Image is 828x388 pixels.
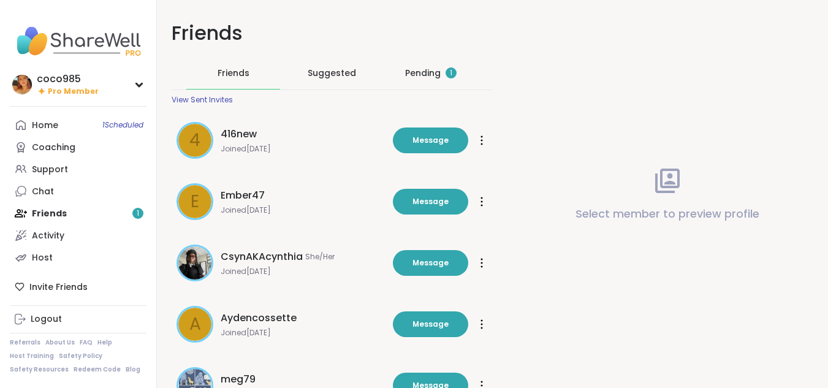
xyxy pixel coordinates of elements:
[172,20,493,47] h1: Friends
[189,127,200,153] span: 4
[221,311,297,325] span: Aydencossette
[32,142,75,154] div: Coaching
[412,196,449,207] span: Message
[97,338,112,347] a: Help
[221,127,257,142] span: 416new
[32,164,68,176] div: Support
[221,328,386,338] span: Joined [DATE]
[10,246,146,268] a: Host
[218,67,249,79] span: Friends
[32,120,58,132] div: Home
[221,249,303,264] span: CsynAKAcynthia
[32,186,54,198] div: Chat
[575,205,759,223] p: Select member to preview profile
[308,67,356,79] span: Suggested
[32,230,64,242] div: Activity
[10,352,54,360] a: Host Training
[10,224,146,246] a: Activity
[405,67,457,79] div: Pending
[102,120,143,130] span: 1 Scheduled
[10,20,146,63] img: ShareWell Nav Logo
[189,311,201,337] span: A
[59,352,102,360] a: Safety Policy
[412,319,449,330] span: Message
[393,250,468,276] button: Message
[48,86,99,97] span: Pro Member
[10,136,146,158] a: Coaching
[126,365,140,374] a: Blog
[221,205,386,215] span: Joined [DATE]
[37,72,99,86] div: coco985
[32,252,53,264] div: Host
[412,135,449,146] span: Message
[45,338,75,347] a: About Us
[393,311,468,337] button: Message
[393,189,468,215] button: Message
[221,144,386,154] span: Joined [DATE]
[221,267,386,276] span: Joined [DATE]
[172,95,233,105] div: View Sent Invites
[10,308,146,330] a: Logout
[393,127,468,153] button: Message
[305,252,335,262] span: She/Her
[191,189,199,215] span: E
[10,276,146,298] div: Invite Friends
[412,257,449,268] span: Message
[12,75,32,94] img: coco985
[10,158,146,180] a: Support
[221,188,265,203] span: Ember47
[31,313,62,325] div: Logout
[10,114,146,136] a: Home1Scheduled
[80,338,93,347] a: FAQ
[178,246,211,280] img: CsynAKAcynthia
[221,372,256,387] span: meg79
[10,338,40,347] a: Referrals
[450,68,452,78] span: 1
[10,365,69,374] a: Safety Resources
[74,365,121,374] a: Redeem Code
[10,180,146,202] a: Chat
